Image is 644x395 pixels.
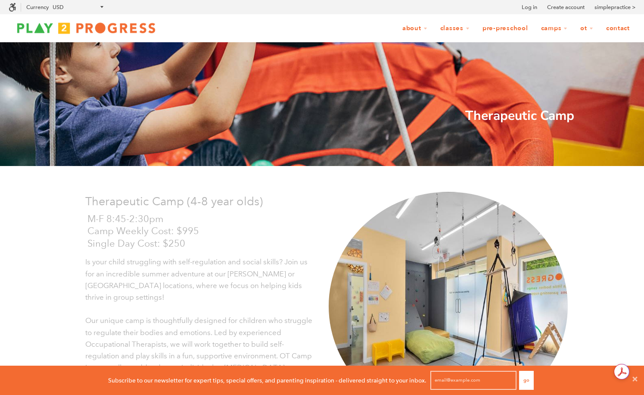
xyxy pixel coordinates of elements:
[87,238,316,250] p: Single Day Cost: $250
[465,107,574,125] strong: Therapeutic Camp
[85,192,316,210] p: Therapeutic Camp (4
[594,3,635,12] a: simplepractice >
[435,20,475,37] a: Classes
[108,376,426,385] p: Subscribe to our newsletter for expert tips, special offers, and parenting inspiration - delivere...
[535,20,573,37] a: Camps
[575,20,599,37] a: OT
[85,257,308,302] span: Is your child struggling with self-regulation and social skills? Join us for an incredible summer...
[85,316,312,372] span: Our unique camp is thoughtfully designed for children who struggle to regulate their bodies and e...
[600,20,635,37] a: Contact
[430,371,516,390] input: email@example.com
[397,20,433,37] a: About
[519,371,534,390] button: Go
[547,3,585,12] a: Create account
[477,20,534,37] a: Pre-Preschool
[87,213,316,226] p: M-F 8:45-2:30pm
[197,194,263,208] span: -8 year olds)
[26,4,49,10] label: Currency
[9,19,164,37] img: Play2Progress logo
[87,225,316,238] p: Camp Weekly Cost: $995
[522,3,537,12] a: Log in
